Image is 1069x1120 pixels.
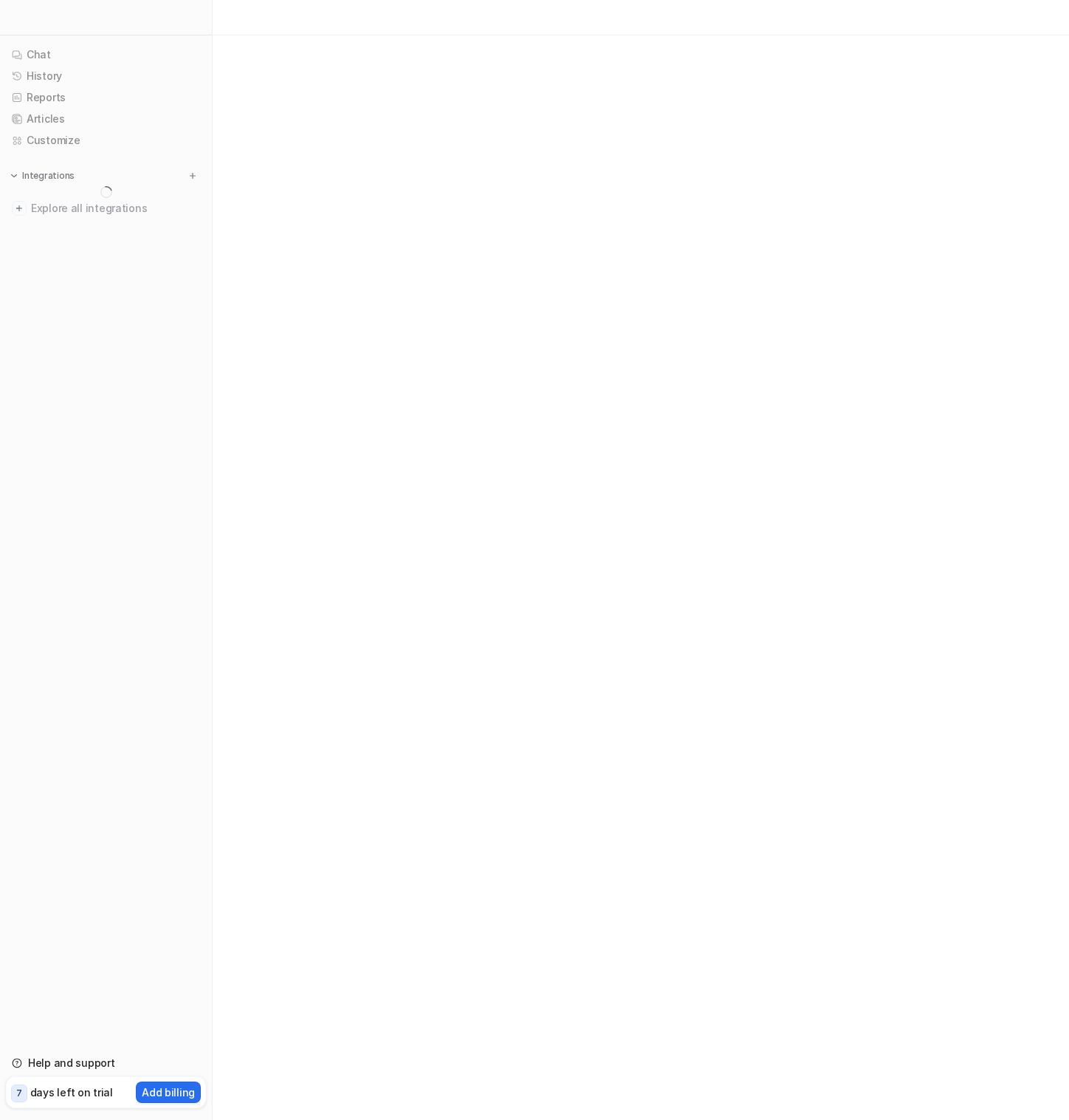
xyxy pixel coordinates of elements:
[188,171,198,181] img: menu_add.svg
[6,87,206,108] a: Reports
[6,1053,206,1073] a: Help and support
[136,1082,201,1103] button: Add billing
[6,130,206,151] a: Customize
[16,1087,22,1100] p: 7
[6,109,206,129] a: Articles
[6,168,79,183] button: Integrations
[22,170,75,182] p: Integrations
[30,1085,113,1100] p: days left on trial
[12,201,27,216] img: explore all integrations
[9,171,19,181] img: expand menu
[6,44,206,65] a: Chat
[6,198,206,219] a: Explore all integrations
[31,197,200,220] span: Explore all integrations
[6,66,206,86] a: History
[142,1085,195,1100] p: Add billing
